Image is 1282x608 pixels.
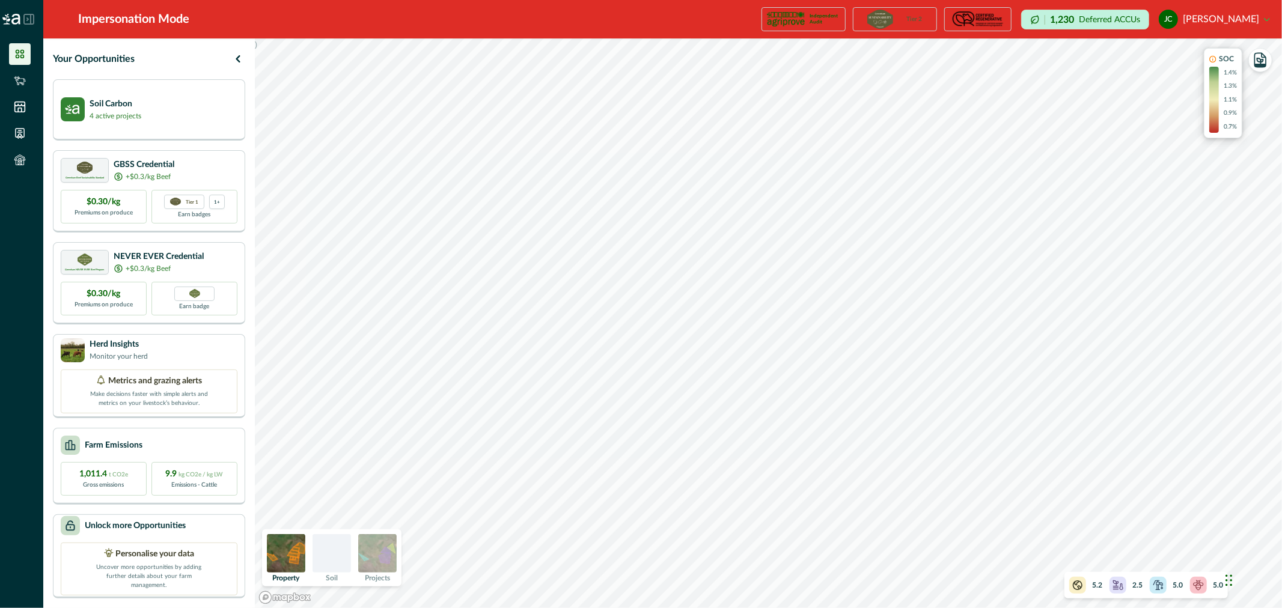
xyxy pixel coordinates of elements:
p: Make decisions faster with simple alerts and metrics on your livestock’s behaviour. [89,388,209,408]
p: GBSS Credential [114,159,174,171]
p: Property [273,574,300,582]
p: Emissions - Cattle [172,481,218,490]
p: 1.3% [1224,82,1237,91]
img: certification logo [951,10,1005,29]
p: 1.1% [1224,96,1237,105]
img: Logo [2,14,20,25]
p: 0.9% [1224,109,1237,118]
p: Earn badges [179,209,211,219]
p: Tier 2 [907,16,923,22]
iframe: Chat Widget [1222,550,1282,608]
p: 2.5 [1132,580,1143,591]
img: Greenham NEVER EVER certification badge [189,289,200,298]
p: +$0.3/kg Beef [126,263,171,274]
p: 1,230 [1050,15,1074,25]
a: Mapbox logo [258,591,311,604]
p: Deferred ACCUs [1079,15,1140,24]
img: certification logo [767,10,805,29]
p: Gross emissions [84,481,124,490]
p: Personalise your data [116,548,195,561]
p: Projects [365,574,390,582]
span: t CO2e [109,472,128,478]
div: more credentials avaialble [209,195,225,209]
img: certification logo [867,10,893,29]
p: Greenham NEVER EVER Beef Program [66,269,105,271]
p: Farm Emissions [85,439,142,452]
div: Impersonation Mode [78,10,189,28]
p: $0.30/kg [87,288,121,300]
p: Greenham Beef Sustainability Standard [66,177,104,179]
p: 5.0 [1213,580,1223,591]
p: $0.30/kg [87,196,121,208]
p: 5.0 [1173,580,1183,591]
p: NEVER EVER Credential [114,251,204,263]
p: 0.7% [1224,123,1237,132]
span: kg CO2e / kg LW [179,472,224,478]
p: Unlock more Opportunities [85,520,186,532]
img: certification logo [77,162,93,174]
img: property preview [267,534,305,573]
p: Tier 1 [186,198,198,205]
img: projects preview [358,534,397,573]
p: 5.2 [1092,580,1102,591]
p: Soil [326,574,338,582]
p: 1+ [214,198,220,205]
p: SOC [1219,53,1234,64]
img: certification logo [170,198,181,206]
p: Herd Insights [90,338,148,351]
p: +$0.3/kg Beef [126,171,171,182]
p: 4 active projects [90,111,141,121]
p: Your Opportunities [53,52,135,66]
p: Earn badge [180,301,210,311]
p: Premiums on produce [75,300,133,309]
img: certification logo [78,254,93,266]
button: justin costello[PERSON_NAME] [1159,5,1270,34]
p: Premiums on produce [75,208,133,217]
p: 9.9 [166,468,224,481]
p: 1.4% [1224,68,1237,78]
p: Monitor your herd [90,351,148,362]
p: Soil Carbon [90,98,141,111]
p: Metrics and grazing alerts [108,375,202,388]
p: 1,011.4 [79,468,128,481]
div: Drag [1226,562,1233,598]
p: Independent Audit [810,13,840,25]
p: Uncover more opportunities by adding further details about your farm management. [89,561,209,590]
